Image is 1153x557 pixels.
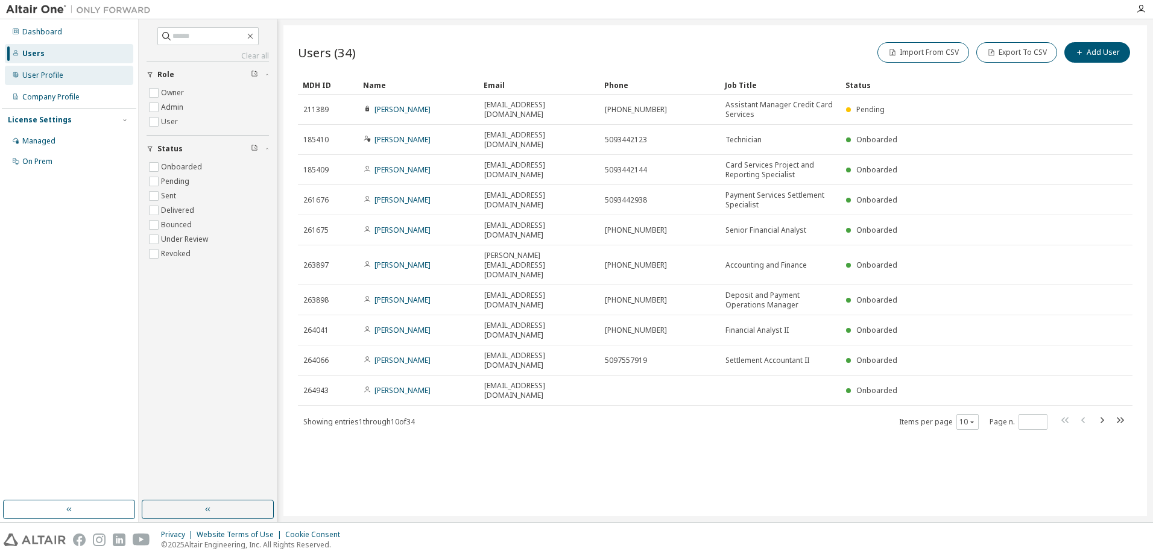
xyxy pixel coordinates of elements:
span: 261675 [303,225,329,235]
label: Onboarded [161,160,204,174]
span: Onboarded [856,165,897,175]
div: Users [22,49,45,58]
label: User [161,115,180,129]
span: 185409 [303,165,329,175]
button: Import From CSV [877,42,969,63]
span: [EMAIL_ADDRESS][DOMAIN_NAME] [484,351,594,370]
label: Pending [161,174,192,189]
label: Revoked [161,247,193,261]
a: [PERSON_NAME] [374,295,431,305]
button: Export To CSV [976,42,1057,63]
span: [PHONE_NUMBER] [605,326,667,335]
span: Accounting and Finance [725,260,807,270]
a: [PERSON_NAME] [374,355,431,365]
div: License Settings [8,115,72,125]
span: Page n. [990,414,1047,430]
label: Bounced [161,218,194,232]
span: Card Services Project and Reporting Specialist [725,160,835,180]
span: [EMAIL_ADDRESS][DOMAIN_NAME] [484,130,594,149]
span: Financial Analyst II [725,326,789,335]
div: Company Profile [22,92,80,102]
div: Email [484,75,595,95]
img: youtube.svg [133,533,150,546]
span: Status [157,144,183,154]
a: [PERSON_NAME] [374,104,431,115]
span: Role [157,70,174,80]
span: Onboarded [856,295,897,305]
button: 10 [959,417,976,427]
span: Onboarded [856,385,897,395]
span: [EMAIL_ADDRESS][DOMAIN_NAME] [484,321,594,340]
div: Cookie Consent [285,530,347,540]
span: [EMAIL_ADDRESS][DOMAIN_NAME] [484,190,594,210]
span: 211389 [303,105,329,115]
span: [PHONE_NUMBER] [605,225,667,235]
a: [PERSON_NAME] [374,385,431,395]
span: 264041 [303,326,329,335]
div: Privacy [161,530,197,540]
div: Status [845,75,1070,95]
span: [EMAIL_ADDRESS][DOMAIN_NAME] [484,100,594,119]
div: Name [363,75,474,95]
span: [EMAIL_ADDRESS][DOMAIN_NAME] [484,160,594,180]
span: [PHONE_NUMBER] [605,295,667,305]
span: Clear filter [251,70,258,80]
span: 261676 [303,195,329,205]
span: [EMAIL_ADDRESS][DOMAIN_NAME] [484,291,594,310]
button: Role [147,61,269,88]
span: Users (34) [298,44,356,61]
span: Settlement Accountant II [725,356,809,365]
span: Technician [725,135,762,145]
span: 263898 [303,295,329,305]
img: facebook.svg [73,533,86,546]
span: [PHONE_NUMBER] [605,105,667,115]
button: Add User [1064,42,1130,63]
span: Items per page [899,414,979,430]
span: 5093442938 [605,195,647,205]
span: Assistant Manager Credit Card Services [725,100,835,119]
span: Showing entries 1 through 10 of 34 [303,417,415,427]
div: Website Terms of Use [197,530,285,540]
span: 264066 [303,356,329,365]
span: Onboarded [856,260,897,270]
span: 263897 [303,260,329,270]
span: [PERSON_NAME][EMAIL_ADDRESS][DOMAIN_NAME] [484,251,594,280]
span: Onboarded [856,355,897,365]
span: 5093442123 [605,135,647,145]
img: altair_logo.svg [4,533,66,546]
a: [PERSON_NAME] [374,325,431,335]
span: 185410 [303,135,329,145]
span: 264943 [303,386,329,395]
span: Onboarded [856,325,897,335]
span: [EMAIL_ADDRESS][DOMAIN_NAME] [484,221,594,240]
span: [PHONE_NUMBER] [605,260,667,270]
span: Payment Services Settlement Specialist [725,190,835,210]
label: Sent [161,189,178,203]
span: Onboarded [856,134,897,145]
label: Delivered [161,203,197,218]
div: Dashboard [22,27,62,37]
a: [PERSON_NAME] [374,260,431,270]
p: © 2025 Altair Engineering, Inc. All Rights Reserved. [161,540,347,550]
div: Job Title [725,75,836,95]
a: [PERSON_NAME] [374,195,431,205]
label: Admin [161,100,186,115]
label: Owner [161,86,186,100]
span: Onboarded [856,225,897,235]
span: [EMAIL_ADDRESS][DOMAIN_NAME] [484,381,594,400]
a: [PERSON_NAME] [374,134,431,145]
div: MDH ID [303,75,353,95]
a: Clear all [147,51,269,61]
button: Status [147,136,269,162]
img: linkedin.svg [113,533,125,546]
span: Clear filter [251,144,258,154]
span: 5097557919 [605,356,647,365]
div: Phone [604,75,715,95]
label: Under Review [161,232,210,247]
span: Onboarded [856,195,897,205]
div: On Prem [22,157,52,166]
span: Pending [856,104,885,115]
img: Altair One [6,4,157,16]
span: Senior Financial Analyst [725,225,806,235]
div: Managed [22,136,55,146]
